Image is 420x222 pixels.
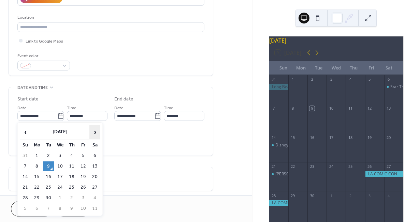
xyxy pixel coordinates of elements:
td: 31 [20,151,31,161]
div: Thu [345,61,363,75]
td: 18 [66,172,77,182]
td: 27 [89,183,100,192]
th: Mo [31,140,42,150]
div: 29 [290,193,295,198]
th: Sa [89,140,100,150]
th: Fr [78,140,89,150]
div: [DATE] [269,36,403,45]
div: 4 [386,193,391,198]
td: 29 [31,193,42,203]
td: 16 [43,172,54,182]
td: 6 [31,204,42,213]
th: Th [66,140,77,150]
div: End date [114,96,133,103]
td: 3 [55,151,66,161]
div: 9 [309,106,315,111]
div: 25 [348,164,353,169]
td: 23 [43,183,54,192]
td: 21 [20,183,31,192]
td: 11 [89,204,100,213]
div: 21 [271,164,276,169]
div: 22 [290,164,295,169]
span: › [90,125,100,139]
td: 30 [43,193,54,203]
td: 14 [20,172,31,182]
div: Wed [327,61,345,75]
td: 7 [20,161,31,171]
td: 3 [78,193,89,203]
td: 20 [89,172,100,182]
div: 31 [271,77,276,82]
td: 9 [43,161,54,171]
span: ‹ [20,125,30,139]
div: Event color [17,52,69,60]
td: 26 [78,183,89,192]
td: 4 [89,193,100,203]
div: 11 [348,106,353,111]
td: 4 [66,151,77,161]
td: 5 [78,151,89,161]
div: 16 [309,135,315,140]
div: 17 [329,135,334,140]
th: Tu [43,140,54,150]
div: 2 [348,193,353,198]
div: 15 [290,135,295,140]
div: [PERSON_NAME] CREW -- Pop, Rock, & Blues with [PERSON_NAME] [275,171,401,177]
td: 13 [89,161,100,171]
div: Disneyland Trip [269,142,288,148]
div: 7 [271,106,276,111]
div: Mon [292,61,310,75]
div: 10 [329,106,334,111]
div: 4 [348,77,353,82]
td: 10 [78,204,89,213]
div: 13 [386,106,391,111]
td: 12 [78,161,89,171]
div: 20 [386,135,391,140]
div: 18 [348,135,353,140]
td: 25 [66,183,77,192]
div: 26 [367,164,372,169]
span: Link to Google Maps [26,38,63,45]
th: [DATE] [31,125,89,140]
th: We [55,140,66,150]
div: Sun [275,61,292,75]
td: 1 [55,193,66,203]
span: Date [114,105,124,112]
td: 17 [55,172,66,182]
td: 15 [31,172,42,182]
span: Date and time [17,84,48,91]
div: 8 [290,106,295,111]
td: 10 [55,161,66,171]
td: 9 [66,204,77,213]
div: LA COMIC CON [269,200,288,206]
div: 2 [309,77,315,82]
div: 23 [309,164,315,169]
td: 8 [31,161,42,171]
span: Time [67,105,76,112]
button: Cancel [11,201,53,217]
td: 8 [55,204,66,213]
div: TIM RUSS CREW -- Pop, Rock, & Blues with TIM RUSS [269,171,288,177]
div: LA COMIC CON [365,171,403,177]
td: 5 [20,204,31,213]
div: 1 [329,193,334,198]
td: 22 [31,183,42,192]
div: 12 [367,106,372,111]
span: Date [17,105,27,112]
td: 24 [55,183,66,192]
td: 1 [31,151,42,161]
div: 1 [290,77,295,82]
div: Sat [380,61,398,75]
div: 6 [386,77,391,82]
div: 19 [367,135,372,140]
div: 28 [271,193,276,198]
td: 11 [66,161,77,171]
div: Disneyland Trip [275,142,305,148]
div: 24 [329,164,334,169]
div: Fri [363,61,380,75]
td: 7 [43,204,54,213]
td: 28 [20,193,31,203]
th: Su [20,140,31,150]
td: 6 [89,151,100,161]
